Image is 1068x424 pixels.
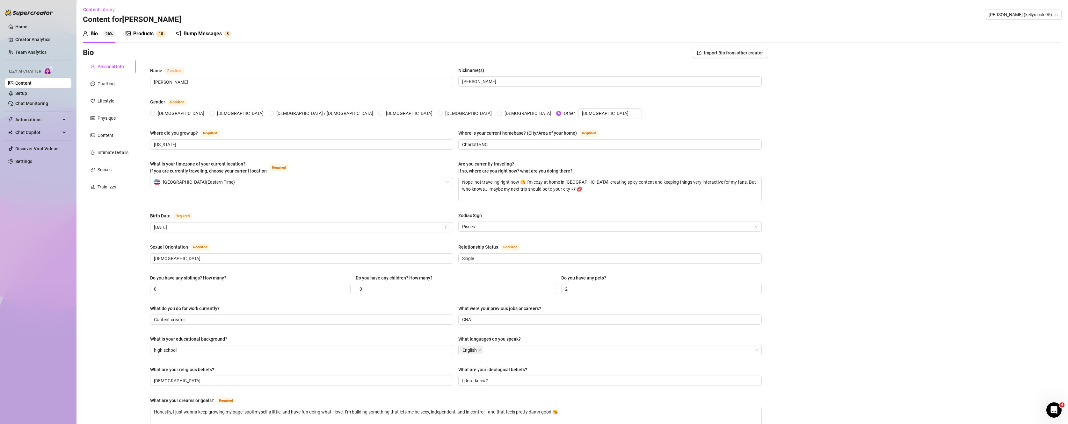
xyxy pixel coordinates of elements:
label: What is your educational background? [150,336,232,343]
img: us [154,179,160,185]
span: Kelly (kellynicole95) [989,10,1058,19]
div: Bump Messages [184,30,222,38]
div: Physique [98,115,116,122]
div: What do you do for work currently? [150,305,220,312]
span: Required [269,164,288,171]
span: Required [173,213,192,220]
div: Birth Date [150,212,171,219]
span: Required [200,130,220,137]
label: Gender [150,98,194,106]
div: Do you have any siblings? How many? [150,274,226,281]
div: Zodiac Sign [458,212,482,219]
span: 8 [227,32,229,36]
span: [DEMOGRAPHIC_DATA] [155,110,207,117]
div: Intimate Details [98,149,128,156]
span: idcard [91,116,95,120]
div: Do you have any pets? [561,274,606,281]
span: experiment [91,185,95,189]
span: user [91,64,95,69]
div: What are your dreams or goals? [150,397,214,404]
label: Do you have any siblings? How many? [150,274,231,281]
span: Import Bio from other creator [704,50,763,55]
span: link [91,167,95,172]
span: picture [91,133,95,138]
div: Chatting [98,80,115,87]
h3: Bio [83,48,94,58]
div: What languages do you speak? [458,336,521,343]
span: 4 [1059,402,1064,407]
div: Do you have any children? How many? [356,274,432,281]
textarea: Nope, not traveling right now 😘 I’m cozy at home in [GEOGRAPHIC_DATA], creating spicy content and... [459,177,761,201]
div: Relationship Status [458,244,498,251]
label: Nickname(s) [458,67,489,74]
a: Setup [15,91,27,96]
span: 8 [161,32,163,36]
a: Home [15,24,27,29]
label: What languages do you speak? [458,336,525,343]
input: Birth Date [154,224,444,231]
span: Required [216,397,236,404]
div: Socials [98,166,112,173]
a: Team Analytics [15,50,47,55]
span: picture [126,31,131,36]
span: Required [165,67,184,74]
input: Name [154,79,448,86]
span: [DEMOGRAPHIC_DATA] [214,110,266,117]
div: Name [150,67,162,74]
a: Content [15,81,32,86]
span: Content Library [83,7,115,12]
div: Nickname(s) [458,67,484,74]
input: Nickname(s) [462,78,756,85]
label: Relationship Status [458,243,527,251]
label: What were your previous jobs or careers? [458,305,546,312]
div: What is your educational background? [150,336,227,343]
img: Chat Copilot [8,130,12,135]
h3: Content for [PERSON_NAME] [83,15,181,25]
a: Creator Analytics [15,34,66,45]
span: message [91,81,95,86]
a: Settings [15,159,32,164]
span: import [697,51,701,55]
span: English [462,347,477,354]
span: Chat Copilot [15,127,61,138]
span: notification [176,31,181,36]
button: Import Bio from other creator [692,48,768,58]
input: Sexual Orientation [154,255,448,262]
input: Do you have any siblings? How many? [154,286,345,293]
span: [DEMOGRAPHIC_DATA] [443,110,494,117]
span: Required [579,130,599,137]
label: What do you do for work currently? [150,305,224,312]
span: Pisces [462,222,758,231]
div: Products [133,30,154,38]
span: [DEMOGRAPHIC_DATA] [502,110,554,117]
img: AI Chatter [44,66,54,75]
input: What were your previous jobs or careers? [462,316,756,323]
span: Required [191,244,210,251]
label: Birth Date [150,212,199,220]
label: What are your dreams or goals? [150,397,243,404]
label: Sexual Orientation [150,243,217,251]
span: Automations [15,115,61,125]
div: Personal Info [98,63,124,70]
input: Do you have any children? How many? [360,286,551,293]
div: What are your ideological beliefs? [458,366,527,373]
label: What are your ideological beliefs? [458,366,532,373]
div: Sexual Orientation [150,244,188,251]
div: Lifestyle [98,97,114,104]
label: Name [150,67,191,74]
span: Izzy AI Chatter [9,68,41,74]
span: What is your timezone of your current location? If you are currently traveling, choose your curre... [150,161,267,173]
span: Are you currently traveling? If so, where are you right now? what are you doing there? [458,161,572,173]
label: Do you have any pets? [561,274,611,281]
div: Where did you grow up? [150,130,198,137]
div: Where is your current homebase? (City/Area of your home) [458,130,577,137]
label: Where did you grow up? [150,129,227,137]
label: Zodiac Sign [458,212,486,219]
span: team [1054,13,1058,17]
input: What are your ideological beliefs? [462,377,756,384]
input: Do you have any pets? [565,286,757,293]
sup: 18 [156,31,166,37]
span: [GEOGRAPHIC_DATA] ( Eastern Time ) [163,177,235,187]
div: Gender [150,98,165,105]
input: Other [578,108,642,118]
